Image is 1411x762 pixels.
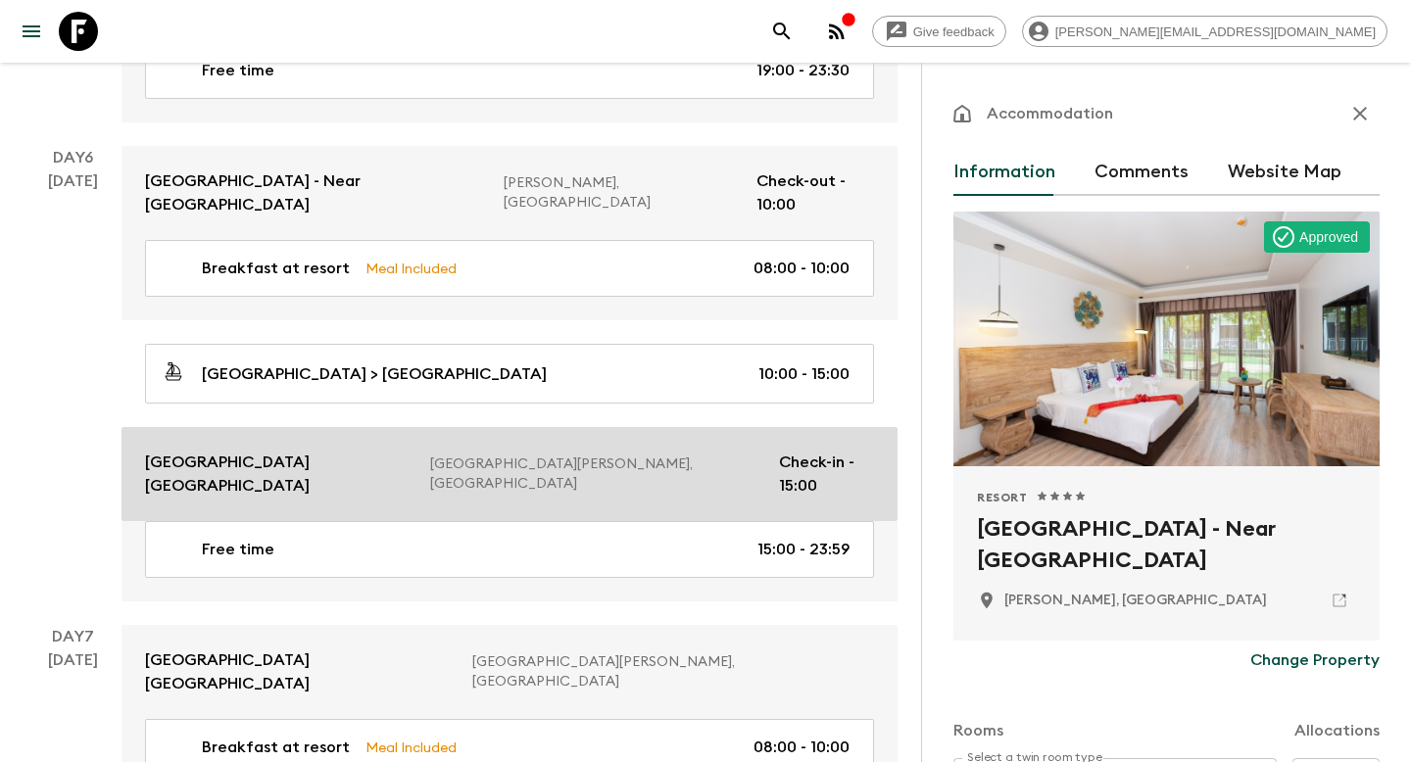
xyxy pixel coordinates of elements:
a: Free time15:00 - 23:59 [145,521,874,578]
a: Give feedback [872,16,1006,47]
p: Breakfast at resort [202,736,350,759]
p: [GEOGRAPHIC_DATA] - Near [GEOGRAPHIC_DATA] [145,169,488,216]
p: Check-out - 10:00 [756,169,874,216]
p: Day 6 [24,146,122,169]
p: Breakfast at resort [202,257,350,280]
p: Free time [202,538,274,561]
p: [PERSON_NAME], [GEOGRAPHIC_DATA] [504,173,741,213]
a: [GEOGRAPHIC_DATA] > [GEOGRAPHIC_DATA]10:00 - 15:00 [145,344,874,404]
a: [GEOGRAPHIC_DATA] - Near [GEOGRAPHIC_DATA][PERSON_NAME], [GEOGRAPHIC_DATA]Check-out - 10:00 [122,146,898,240]
span: Resort [977,490,1028,505]
p: Change Property [1250,648,1380,672]
a: Breakfast at resortMeal Included08:00 - 10:00 [145,240,874,297]
p: [GEOGRAPHIC_DATA] > [GEOGRAPHIC_DATA] [202,362,547,386]
button: Change Property [1250,641,1380,680]
button: search adventures [762,12,802,51]
p: Allocations [1294,719,1380,742]
p: 10:00 - 15:00 [758,362,850,386]
p: 15:00 - 23:59 [757,538,850,561]
button: Website Map [1228,149,1341,196]
span: [PERSON_NAME][EMAIL_ADDRESS][DOMAIN_NAME] [1045,24,1387,39]
a: [GEOGRAPHIC_DATA] [GEOGRAPHIC_DATA][GEOGRAPHIC_DATA][PERSON_NAME], [GEOGRAPHIC_DATA]Check-in - 15:00 [122,427,898,521]
button: menu [12,12,51,51]
span: Give feedback [902,24,1005,39]
p: Free time [202,59,274,82]
p: [GEOGRAPHIC_DATA][PERSON_NAME], [GEOGRAPHIC_DATA] [430,454,763,494]
p: 08:00 - 10:00 [754,736,850,759]
button: Comments [1095,149,1189,196]
div: Photo of Royal Yao Yai Island Beach Resort - Near Phuket [953,212,1380,466]
p: Check-in - 15:00 [779,451,874,498]
p: Ko Yao Yai, Thailand [1004,591,1267,610]
h2: [GEOGRAPHIC_DATA] - Near [GEOGRAPHIC_DATA] [977,513,1356,576]
p: [GEOGRAPHIC_DATA] [GEOGRAPHIC_DATA] [145,451,414,498]
p: Day 7 [24,625,122,648]
p: [GEOGRAPHIC_DATA][PERSON_NAME], [GEOGRAPHIC_DATA] [472,652,858,691]
div: [PERSON_NAME][EMAIL_ADDRESS][DOMAIN_NAME] [1022,16,1387,47]
p: 08:00 - 10:00 [754,257,850,280]
p: Meal Included [365,737,457,758]
p: Approved [1299,227,1358,247]
p: Rooms [953,719,1003,742]
button: Information [953,149,1055,196]
a: Free time19:00 - 23:30 [145,42,874,99]
p: [GEOGRAPHIC_DATA] [GEOGRAPHIC_DATA] [145,648,457,695]
div: [DATE] [48,169,98,601]
a: [GEOGRAPHIC_DATA] [GEOGRAPHIC_DATA][GEOGRAPHIC_DATA][PERSON_NAME], [GEOGRAPHIC_DATA] [122,625,898,719]
p: 19:00 - 23:30 [756,59,850,82]
p: Meal Included [365,258,457,279]
p: Accommodation [987,102,1113,125]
